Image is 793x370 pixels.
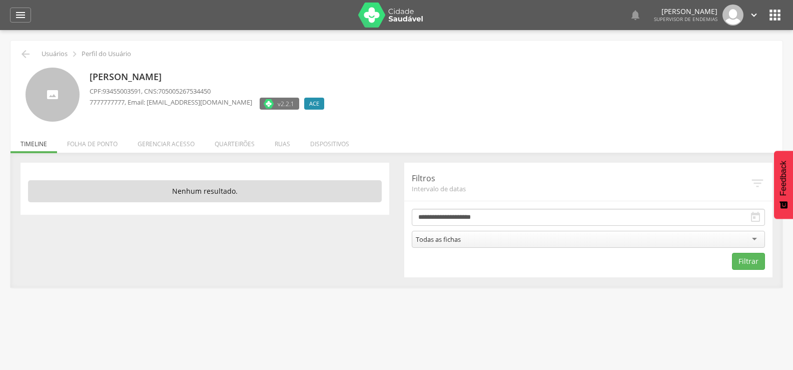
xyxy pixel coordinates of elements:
p: [PERSON_NAME] [654,8,717,15]
span: 705005267534450 [158,87,211,96]
i:  [749,211,761,223]
i:  [750,176,765,191]
button: Feedback - Mostrar pesquisa [774,151,793,219]
p: Perfil do Usuário [82,50,131,58]
span: 7777777777 [90,98,125,107]
p: CPF: , CNS: [90,87,329,96]
i:  [20,48,32,60]
i:  [629,9,641,21]
span: Supervisor de Endemias [654,16,717,23]
span: v2.2.1 [278,99,294,109]
i:  [69,49,80,60]
p: Nenhum resultado. [28,180,382,202]
span: Feedback [779,161,788,196]
span: Intervalo de datas [412,184,750,193]
i:  [15,9,27,21]
i:  [767,7,783,23]
span: ACE [309,100,319,108]
li: Dispositivos [300,130,359,153]
div: Todas as fichas [416,235,461,244]
p: , Email: [EMAIL_ADDRESS][DOMAIN_NAME] [90,98,252,107]
li: Folha de ponto [57,130,128,153]
p: [PERSON_NAME] [90,71,329,84]
a:  [10,8,31,23]
span: 93455003591 [103,87,141,96]
a:  [748,5,759,26]
button: Filtrar [732,253,765,270]
li: Ruas [265,130,300,153]
i:  [748,10,759,21]
p: Filtros [412,173,750,184]
p: Usuários [42,50,68,58]
a:  [629,5,641,26]
li: Quarteirões [205,130,265,153]
li: Gerenciar acesso [128,130,205,153]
